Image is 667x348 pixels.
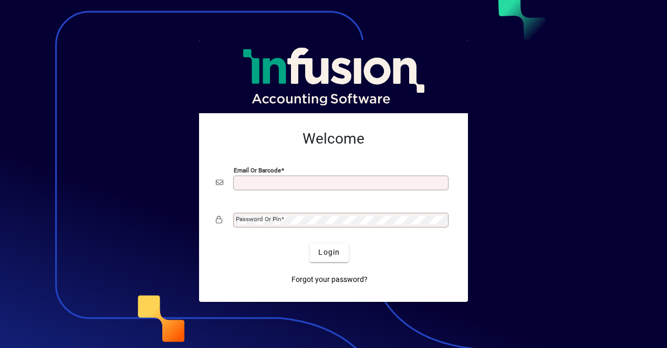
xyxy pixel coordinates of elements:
[287,270,372,289] a: Forgot your password?
[310,243,348,262] button: Login
[291,274,368,285] span: Forgot your password?
[234,166,281,173] mat-label: Email or Barcode
[318,247,340,258] span: Login
[236,215,281,223] mat-label: Password or Pin
[216,130,451,148] h2: Welcome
